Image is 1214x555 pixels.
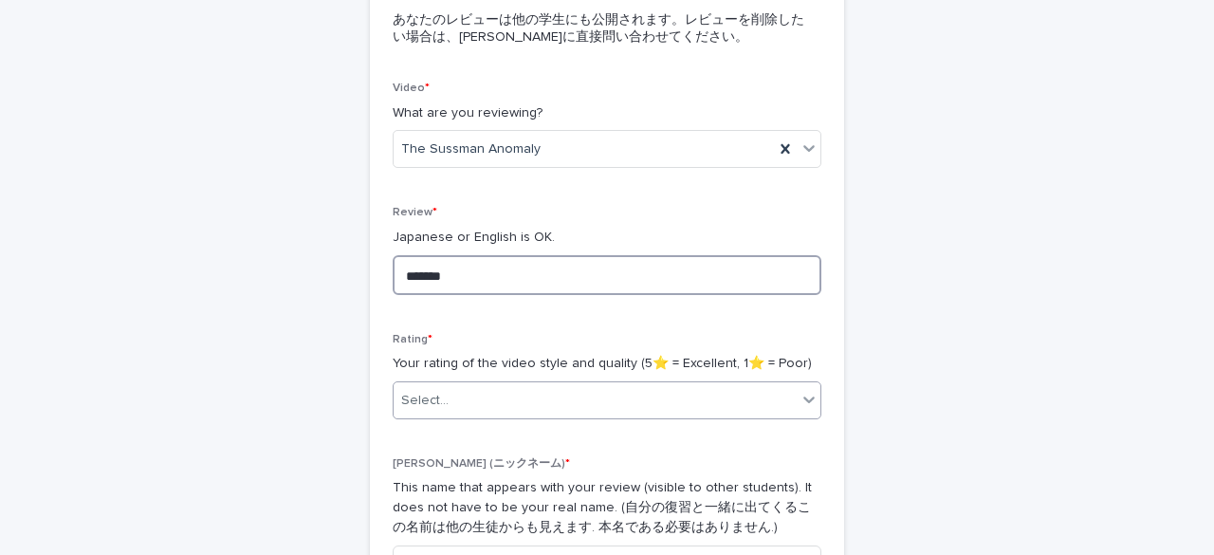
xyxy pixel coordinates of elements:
span: Rating [393,334,432,345]
span: Review [393,207,437,218]
p: Japanese or English is OK. [393,228,821,248]
p: This name that appears with your review (visible to other students). It does not have to be your ... [393,478,821,537]
span: The Sussman Anomaly [401,139,541,159]
p: あなたのレビューは他の学生にも公開されます。レビューを削除したい場合は、[PERSON_NAME]に直接問い合わせてください。 [393,11,814,46]
div: Select... [401,391,449,411]
p: What are you reviewing? [393,103,821,123]
p: Your rating of the video style and quality (5⭐️ = Excellent, 1⭐️ = Poor) [393,354,821,374]
span: [PERSON_NAME] (ニックネーム) [393,458,570,470]
span: Video [393,83,430,94]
